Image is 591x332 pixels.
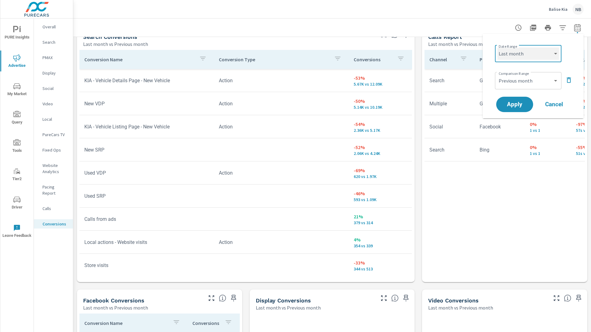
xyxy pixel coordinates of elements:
span: Save this to your personalized report [574,293,584,303]
span: Cancel [542,102,566,107]
span: Video Conversions include Actions, Leads and Unmapped Conversions pulled from Video Ads. [564,294,571,302]
div: Search [34,38,73,47]
p: -69% [354,167,407,174]
p: Overall [42,24,68,30]
td: KIA - Vehicle Details Page - New Vehicle [79,73,214,88]
p: Pacing Report [42,184,68,196]
span: Query [2,111,32,126]
div: PMAX [34,53,73,62]
p: 379 vs 314 [354,220,407,225]
p: PMAX [42,55,68,61]
td: Action [214,165,348,181]
p: Local [42,116,68,122]
p: Last month vs Previous month [83,40,148,48]
p: Calls [42,205,68,212]
p: -50% [354,97,407,105]
span: Tier2 [2,168,32,183]
div: Overall [34,22,73,31]
p: Conversions [354,56,392,63]
span: Conversions reported by Facebook. [219,294,226,302]
h5: Display Conversions [256,297,311,304]
td: Bing [475,142,525,158]
div: NB [573,4,584,15]
td: Multiple [424,96,475,111]
p: Balise Kia [549,6,568,12]
span: Apply [502,102,527,107]
div: Video [34,99,73,108]
span: Save this to your personalized report [229,293,239,303]
p: Last month vs Previous month [428,304,493,311]
td: KIA - Vehicle Listing Page - New Vehicle [79,119,214,135]
p: 344 vs 513 [354,266,407,271]
p: Website Analytics [42,162,68,175]
p: Conversion Type [219,56,329,63]
td: Calls from ads [79,211,214,227]
td: Action [214,119,348,135]
td: Local actions - Website visits [79,234,214,250]
p: Last month vs Previous month [428,40,493,48]
button: Cancel [536,97,573,112]
td: Social [424,119,475,135]
td: Used VDP [79,165,214,181]
td: Store visits [79,257,214,273]
p: 0% [530,144,566,151]
p: Conversions [42,221,68,227]
td: Search [424,142,475,158]
button: Apply [496,97,533,112]
span: Tools [2,139,32,154]
div: Website Analytics [34,161,73,176]
td: Action [214,234,348,250]
button: Make Fullscreen [207,293,216,303]
button: Make Fullscreen [379,293,389,303]
p: Publisher [480,56,505,63]
p: -33% [354,259,407,266]
div: Conversions [34,219,73,229]
p: -46% [354,190,407,197]
p: 1 vs 1 [530,151,566,156]
p: 5,136 vs 10,187 [354,105,407,110]
p: 593 vs 1,092 [354,197,407,202]
p: 4% [354,236,407,243]
div: Pacing Report [34,182,73,198]
span: PURE Insights [2,26,32,41]
p: -52% [354,144,407,151]
span: My Market [2,83,32,98]
div: Local [34,115,73,124]
span: Leave Feedback [2,224,32,239]
p: -54% [354,120,407,128]
td: GoogleSearch [475,73,525,88]
p: Channel [429,56,455,63]
p: 620 vs 1,971 [354,174,407,179]
h5: Facebook Conversions [83,297,144,304]
p: 2,362 vs 5,170 [354,128,407,133]
p: PureCars TV [42,132,68,138]
p: Conversion Name [84,320,168,326]
p: Display [42,70,68,76]
p: Last month vs Previous month [256,304,321,311]
div: PureCars TV [34,130,73,139]
p: 354 vs 339 [354,243,407,248]
td: Facebook [475,119,525,135]
div: Fixed Ops [34,145,73,155]
p: Social [42,85,68,91]
td: Used SRP [79,188,214,204]
button: Apply Filters [557,22,569,34]
p: 5,671 vs 12,094 [354,82,407,87]
button: Print Report [542,22,554,34]
button: "Export Report to PDF" [527,22,539,34]
p: 0% [530,120,566,128]
td: New SRP [79,142,214,158]
td: GoogleSearch [475,96,525,111]
div: Calls [34,204,73,213]
div: Social [34,84,73,93]
td: New VDP [79,96,214,111]
p: 21% [354,213,407,220]
p: 1 vs 1 [530,128,566,133]
p: Conversion Name [84,56,194,63]
span: Save this to your personalized report [401,293,411,303]
td: Action [214,96,348,111]
td: Search [424,73,475,88]
p: -53% [354,74,407,82]
p: 2,057 vs 4,243 [354,151,407,156]
span: Advertise [2,54,32,69]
